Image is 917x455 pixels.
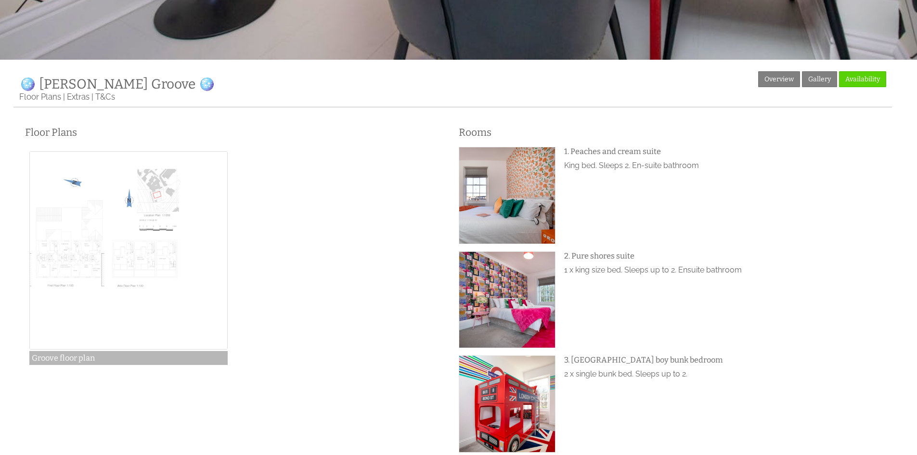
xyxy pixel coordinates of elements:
[459,147,555,244] img: 1. Peaches and cream suite
[459,356,555,452] img: 3. London boy bunk bedroom
[25,126,447,139] h2: Floor Plans
[29,151,228,350] img: Groove floor plan
[564,369,880,378] p: 2 x single bunk bed. Sleeps up to 2.
[459,126,881,139] h2: Rooms
[802,71,837,87] a: Gallery
[95,92,115,102] a: T&Cs
[564,251,880,260] h3: 2. Pure shores suite
[564,265,880,274] p: 1 x king size bed. Sleeps up to 2. Ensuite bathroom
[564,355,880,364] h3: 3. [GEOGRAPHIC_DATA] boy bunk bedroom
[564,147,880,156] h3: 1. Peaches and cream suite
[19,92,61,102] a: Floor Plans
[19,76,215,92] a: 🪩 [PERSON_NAME] Groove 🪩
[758,71,800,87] a: Overview
[564,161,880,170] p: King bed. Sleeps 2. En-suite bathroom
[839,71,886,87] a: Availability
[459,252,555,348] img: 2. Pure shores suite
[67,92,90,102] a: Extras
[29,351,228,365] h3: Groove floor plan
